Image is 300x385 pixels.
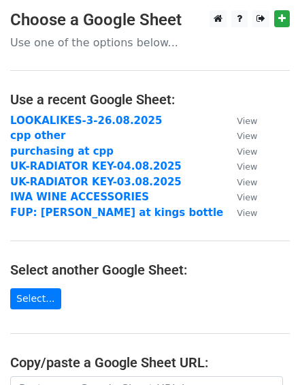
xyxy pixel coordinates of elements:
a: View [223,114,257,127]
a: View [223,129,257,142]
small: View [237,131,257,141]
small: View [237,192,257,202]
a: View [223,191,257,203]
a: Select... [10,288,61,309]
a: IWA WINE ACCESSORIES [10,191,149,203]
h4: Use a recent Google Sheet: [10,91,290,108]
a: FUP: [PERSON_NAME] at kings bottle [10,206,223,219]
small: View [237,161,257,172]
a: View [223,160,257,172]
a: cpp other [10,129,65,142]
a: View [223,145,257,157]
a: UK-RADIATOR KEY-03.08.2025 [10,176,182,188]
p: Use one of the options below... [10,35,290,50]
a: View [223,176,257,188]
h3: Choose a Google Sheet [10,10,290,30]
a: purchasing at cpp [10,145,114,157]
a: LOOKALIKES-3-26.08.2025 [10,114,162,127]
h4: Select another Google Sheet: [10,262,290,278]
a: UK-RADIATOR KEY-04.08.2025 [10,160,182,172]
a: View [223,206,257,219]
small: View [237,177,257,187]
small: View [237,147,257,157]
small: View [237,208,257,218]
small: View [237,116,257,126]
h4: Copy/paste a Google Sheet URL: [10,354,290,371]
